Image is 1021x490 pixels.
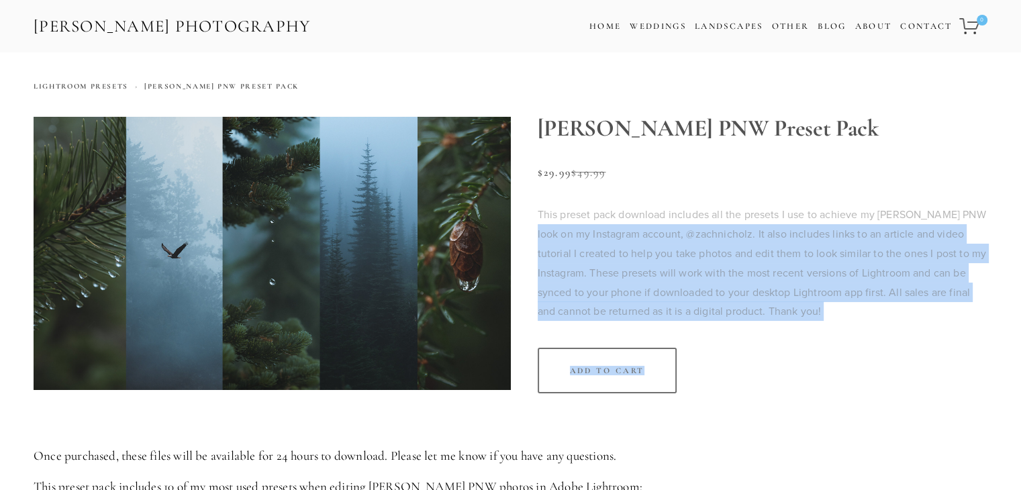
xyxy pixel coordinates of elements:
h1: [PERSON_NAME] PNW Preset Pack [538,117,988,140]
a: Weddings [630,21,686,32]
span: 0 [977,15,987,26]
a: Lightroom Presets [34,82,128,91]
a: Landscapes [695,21,763,32]
a: Home [589,17,621,36]
a: [PERSON_NAME] Photography [32,11,312,42]
div: Add To Cart [570,366,645,375]
a: [PERSON_NAME] PNW Preset Pack [144,82,299,91]
a: Blog [818,17,846,36]
a: Contact [900,17,952,36]
div: $29.99 [538,167,988,178]
a: Other [771,21,809,32]
a: 0 items in cart [957,10,989,42]
span: $49.99 [571,166,605,179]
a: About [855,17,891,36]
p: This preset pack download includes all the presets I use to achieve my [PERSON_NAME] PNW look on ... [538,205,988,321]
img: ZAC_5214.jpg [34,117,511,389]
p: Once purchased, these files will be available for 24 hours to download. Please let me know if you... [34,447,987,465]
div: Add To Cart [538,348,677,393]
